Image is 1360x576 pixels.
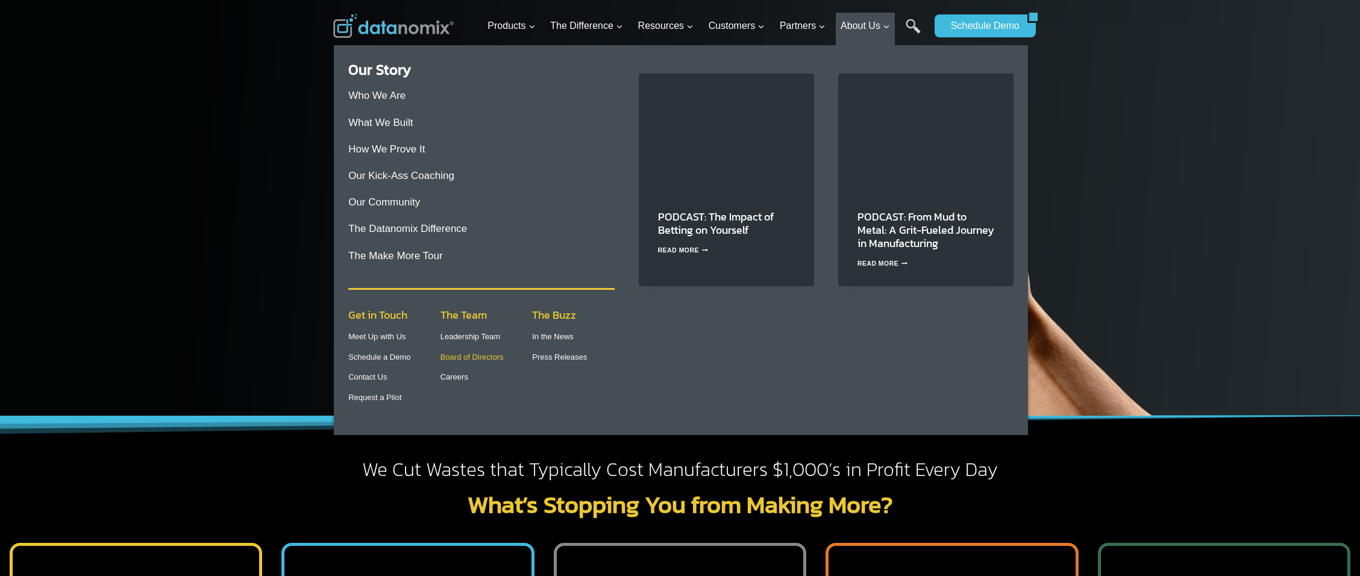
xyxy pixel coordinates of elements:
h2: What’s Stopping You from Making More? [333,492,1027,516]
span: State/Region [271,149,318,160]
a: Read More [857,260,908,267]
span: Get in Touch [348,307,407,323]
span: Products [487,18,535,34]
span: Resources [638,18,694,34]
a: Request a Pilot [348,393,401,402]
span: About Us [841,18,890,34]
a: Our Story [348,59,411,80]
img: Daniel Anglemyer’s journey from hog barns to shop leadership shows how grit, culture, and tech ca... [838,74,1014,190]
span: The Difference [550,18,623,34]
a: Board of Directors [440,352,504,362]
span: Phone number [271,50,325,61]
a: Careers [440,372,468,381]
span: The Team [440,307,487,323]
a: PODCAST: The Impact of Betting on Yourself [658,208,774,238]
a: Schedule Demo [935,14,1027,37]
span: Customers [709,18,765,34]
a: Our Community [348,196,420,208]
a: Read More [658,247,709,254]
a: Meet Up with Us [348,332,406,341]
span: Last Name [271,1,310,11]
a: Contact Us [348,372,387,381]
h2: We Cut Wastes that Typically Cost Manufacturers $1,000’s in Profit Every Day [333,457,1027,483]
a: Leadership Team [440,332,501,341]
a: What We Built [348,117,413,128]
a: How We Prove It [348,143,425,155]
img: Dan Plath on Manufacturing Mavericks [639,74,814,190]
a: Press Releases [532,352,587,362]
nav: Primary Navigation [483,7,929,46]
span: Partners [780,18,826,34]
a: Schedule a Demo [348,352,410,362]
a: Our Kick-Ass Coaching [348,170,454,181]
span: The Buzz [532,307,576,323]
a: Terms [135,269,153,277]
a: Privacy Policy [164,269,203,277]
a: PODCAST: From Mud to Metal: A Grit-Fueled Journey in Manufacturing [857,208,994,251]
a: Who We Are [348,90,406,101]
a: In the News [532,332,574,341]
a: Search [906,19,921,46]
img: Datanomix [333,14,454,38]
a: The Make More Tour [348,250,443,261]
a: The Datanomix Difference [348,223,467,234]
